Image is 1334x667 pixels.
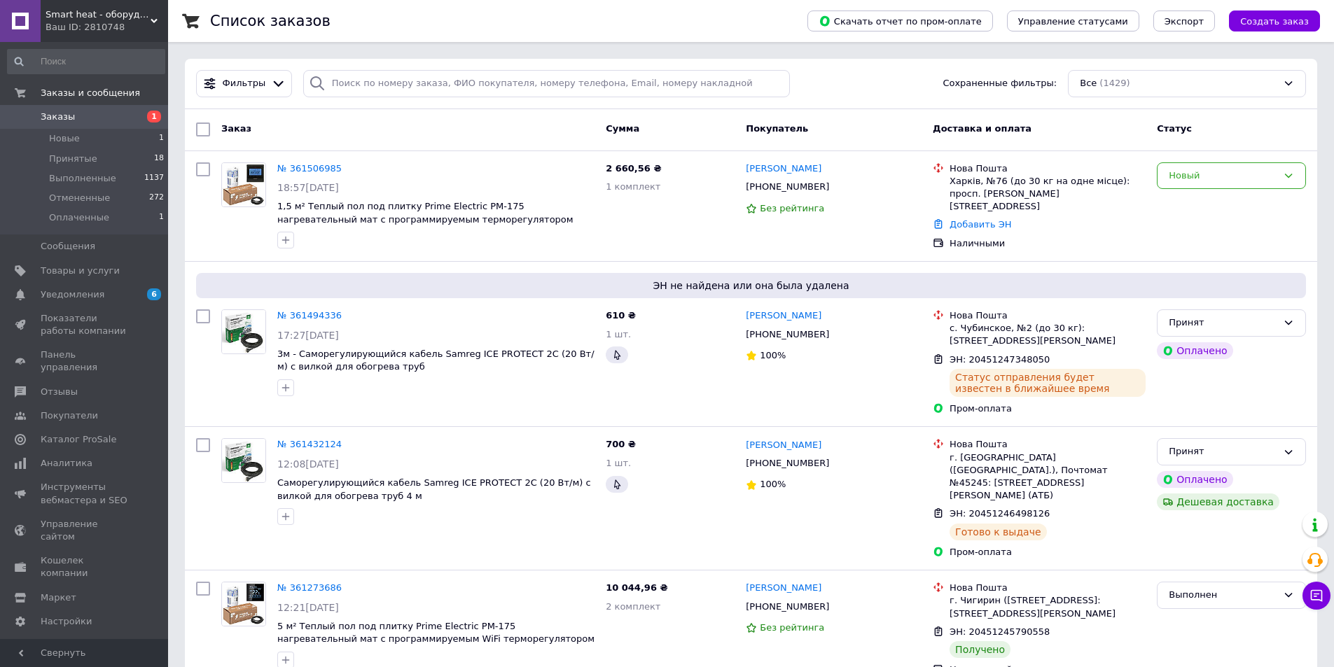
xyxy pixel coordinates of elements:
[41,409,98,422] span: Покупатели
[149,192,164,204] span: 272
[154,153,164,165] span: 18
[159,132,164,145] span: 1
[1157,342,1232,359] div: Оплачено
[277,458,339,470] span: 12:08[DATE]
[222,310,265,353] img: Фото товару
[606,601,660,612] span: 2 комплект
[41,312,130,337] span: Показатели работы компании
[277,163,342,174] a: № 361506985
[1215,15,1320,26] a: Создать заказ
[606,329,631,339] span: 1 шт.
[950,508,1050,519] span: ЭН: 20451246498126
[950,237,1146,250] div: Наличными
[950,594,1146,619] div: г. Чигирин ([STREET_ADDRESS]: [STREET_ADDRESS][PERSON_NAME]
[760,622,824,633] span: Без рейтинга
[222,163,265,206] img: Фото товару
[222,582,265,626] img: Фото товару
[933,123,1031,134] span: Доставка и оплата
[1302,582,1330,610] button: Чат с покупателем
[221,162,266,207] a: Фото товару
[221,582,266,626] a: Фото товару
[277,602,339,613] span: 12:21[DATE]
[950,641,1010,658] div: Получено
[7,49,165,74] input: Поиск
[41,554,130,580] span: Кошелек компании
[1080,77,1097,90] span: Все
[41,615,92,628] span: Настройки
[222,439,265,482] img: Фото товару
[147,288,161,300] span: 6
[950,354,1050,365] span: ЭН: 20451247348050
[41,481,130,506] span: Инструменты вебмастера и SEO
[221,309,266,354] a: Фото товару
[606,181,660,192] span: 1 комплект
[950,438,1146,451] div: Нова Пошта
[223,77,266,90] span: Фильтры
[41,457,92,470] span: Аналитика
[277,330,339,341] span: 17:27[DATE]
[46,8,151,21] span: Smart heat - оборудование для электрического теплого пола
[41,111,75,123] span: Заказы
[277,201,574,225] a: 1,5 м² Теплый пол под плитку Prime Electric PM-175 нагревательный мат c программируемым терморегу...
[41,591,76,604] span: Маркет
[277,621,595,645] a: 5 м² Теплый пол под плитку Prime Electric PM-175 нагревательный мат c программируемым WiFi термор...
[147,111,161,122] span: 1
[277,182,339,193] span: 18:57[DATE]
[49,172,116,185] span: Выполненные
[210,13,331,29] h1: Список заказов
[760,350,786,360] span: 100%
[746,162,821,176] a: [PERSON_NAME]
[1157,123,1192,134] span: Статус
[41,265,120,277] span: Товары и услуги
[277,477,591,501] a: Саморегулирующийся кабель Samreg ICE PROTECT 2C (20 Вт/м) с вилкой для обогрева труб 4 м
[743,454,832,472] div: [PHONE_NUMBER]
[606,310,636,321] span: 610 ₴
[950,402,1146,415] div: Пром-оплата
[144,172,164,185] span: 1137
[743,178,832,196] div: [PHONE_NUMBER]
[221,123,251,134] span: Заказ
[277,310,342,321] a: № 361494336
[49,192,110,204] span: Отмененные
[1229,10,1320,31] button: Создать заказ
[41,87,140,99] span: Заказы и сообщения
[819,15,982,27] span: Скачать отчет по пром-оплате
[950,309,1146,322] div: Нова Пошта
[1169,316,1277,330] div: Принят
[1018,16,1128,27] span: Управление статусами
[41,433,116,446] span: Каталог ProSale
[1007,10,1139,31] button: Управление статусами
[950,162,1146,175] div: Нова Пошта
[746,582,821,595] a: [PERSON_NAME]
[760,203,824,213] span: Без рейтинга
[1169,588,1277,603] div: Выполнен
[950,322,1146,347] div: с. Чубинское, №2 (до 30 кг): [STREET_ADDRESS][PERSON_NAME]
[606,458,631,468] span: 1 шт.
[1240,16,1309,27] span: Создать заказ
[41,240,95,253] span: Сообщения
[950,524,1046,540] div: Готово к выдаче
[943,77,1057,90] span: Сохраненные фильтры:
[221,438,266,483] a: Фото товару
[202,279,1300,293] span: ЭН не найдена или она была удалена
[1153,10,1215,31] button: Экспорт
[950,546,1146,559] div: Пром-оплата
[950,451,1146,503] div: г. [GEOGRAPHIC_DATA] ([GEOGRAPHIC_DATA].), Почтомат №45245: [STREET_ADDRESS][PERSON_NAME] (АТБ)
[277,349,595,372] a: 3м - Саморегулирующийся кабель Samreg ICE PROTECT 2C (20 Вт/м) с вилкой для обогрева труб
[760,479,786,489] span: 100%
[950,369,1146,397] div: Статус отправления будет известен в ближайшее время
[743,598,832,616] div: [PHONE_NUMBER]
[49,153,97,165] span: Принятые
[41,386,78,398] span: Отзывы
[746,309,821,323] a: [PERSON_NAME]
[606,582,667,593] span: 10 044,96 ₴
[303,70,791,97] input: Поиск по номеру заказа, ФИО покупателя, номеру телефона, Email, номеру накладной
[950,626,1050,637] span: ЭН: 20451245790558
[1169,444,1277,459] div: Принят
[606,163,661,174] span: 2 660,56 ₴
[1169,169,1277,183] div: Новый
[746,439,821,452] a: [PERSON_NAME]
[743,325,832,344] div: [PHONE_NUMBER]
[41,349,130,374] span: Панель управления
